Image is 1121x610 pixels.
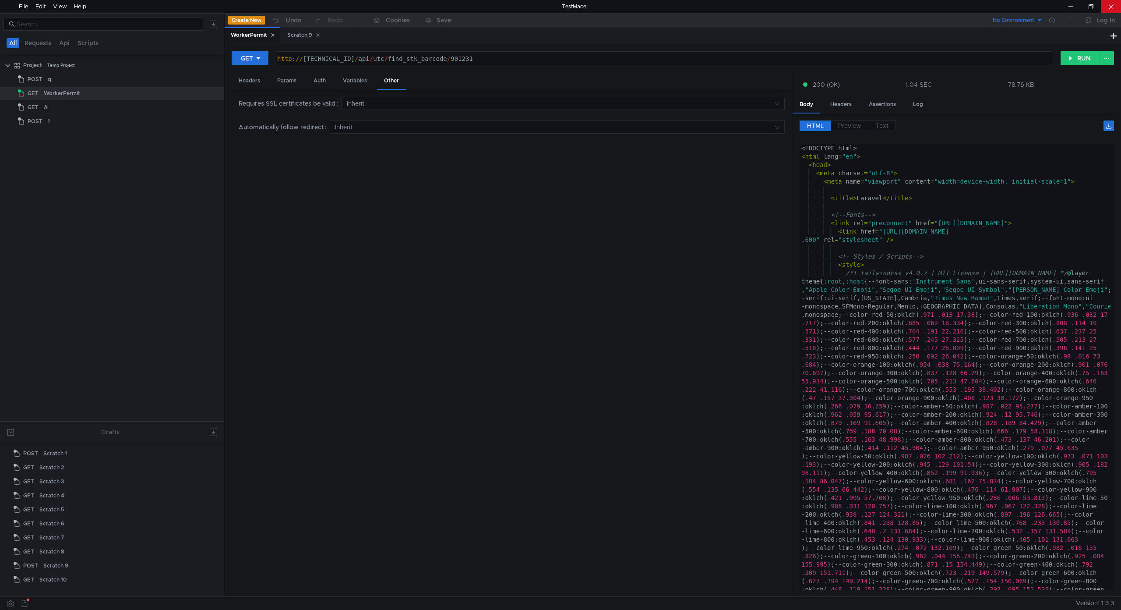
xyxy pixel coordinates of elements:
[22,38,54,48] button: Requests
[813,80,840,89] span: 200 (OK)
[43,559,68,572] div: Scratch 9
[286,15,302,25] div: Undo
[307,73,333,89] div: Auth
[993,16,1034,25] div: No Environment
[28,73,42,86] span: POST
[287,31,320,40] div: Scratch 9
[875,122,888,130] span: Text
[28,101,39,114] span: GET
[23,531,34,544] span: GET
[48,115,50,128] div: 1
[228,16,265,25] button: Create New
[39,475,64,488] div: Scratch 3
[39,461,64,474] div: Scratch 2
[982,13,1043,27] button: No Environment
[437,17,451,23] div: Save
[39,545,64,558] div: Scratch 8
[1076,597,1114,610] span: Version: 1.3.3
[1061,51,1100,65] button: RUN
[232,51,268,65] button: GET
[56,38,72,48] button: Api
[386,15,410,25] div: Cookies
[39,503,64,516] div: Scratch 5
[39,517,64,530] div: Scratch 6
[44,101,48,114] div: A
[308,14,349,27] button: Redo
[906,96,930,113] div: Log
[47,59,75,72] div: Temp Project
[28,87,39,100] span: GET
[336,73,374,89] div: Variables
[23,503,34,516] span: GET
[232,73,267,89] div: Headers
[17,19,198,29] input: Search...
[793,96,820,113] div: Body
[101,427,120,437] div: Drafts
[377,73,406,90] div: Other
[862,96,903,113] div: Assertions
[807,122,824,130] span: HTML
[39,573,67,586] div: Scratch 10
[39,489,64,502] div: Scratch 4
[239,121,330,134] label: Automatically follow redirect
[23,573,34,586] span: GET
[44,87,80,100] div: WorkerPermit
[23,461,34,474] span: GET
[823,96,859,113] div: Headers
[43,447,67,460] div: Scratch 1
[39,531,64,544] div: Scratch 7
[231,31,275,40] div: WorkerPermit
[23,517,34,530] span: GET
[239,97,342,110] label: Requires SSL certificates be valid
[838,122,861,130] span: Preview
[241,53,253,63] div: GET
[48,73,51,86] div: q
[23,447,38,460] span: POST
[23,475,34,488] span: GET
[23,489,34,502] span: GET
[1096,15,1115,25] div: Log In
[328,15,343,25] div: Redo
[265,14,308,27] button: Undo
[23,59,42,72] div: Project
[270,73,303,89] div: Params
[28,115,42,128] span: POST
[906,81,932,89] div: 1.04 SEC
[75,38,101,48] button: Scripts
[7,38,19,48] button: All
[1008,81,1034,89] div: 78.76 KB
[23,559,38,572] span: POST
[23,545,34,558] span: GET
